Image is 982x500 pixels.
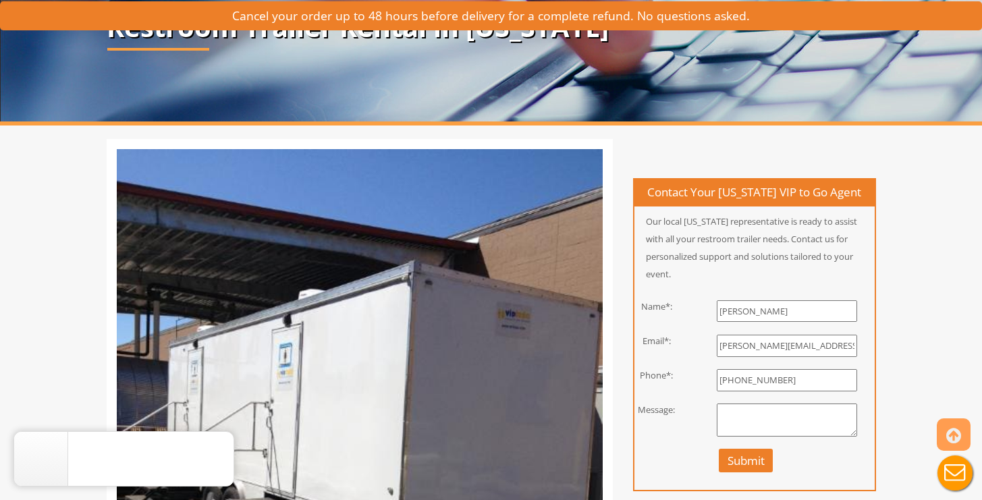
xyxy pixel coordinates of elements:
[928,446,982,500] button: Live Chat
[634,213,875,283] p: Our local [US_STATE] representative is ready to assist with all your restroom trailer needs. Cont...
[624,300,690,313] div: Name*:
[719,449,773,472] button: Submit
[624,335,690,348] div: Email*:
[624,404,690,416] div: Message:
[634,179,875,206] h4: Contact Your [US_STATE] VIP to Go Agent
[624,369,690,382] div: Phone*:
[107,12,876,42] p: Restroom Trailer Rental in [US_STATE]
